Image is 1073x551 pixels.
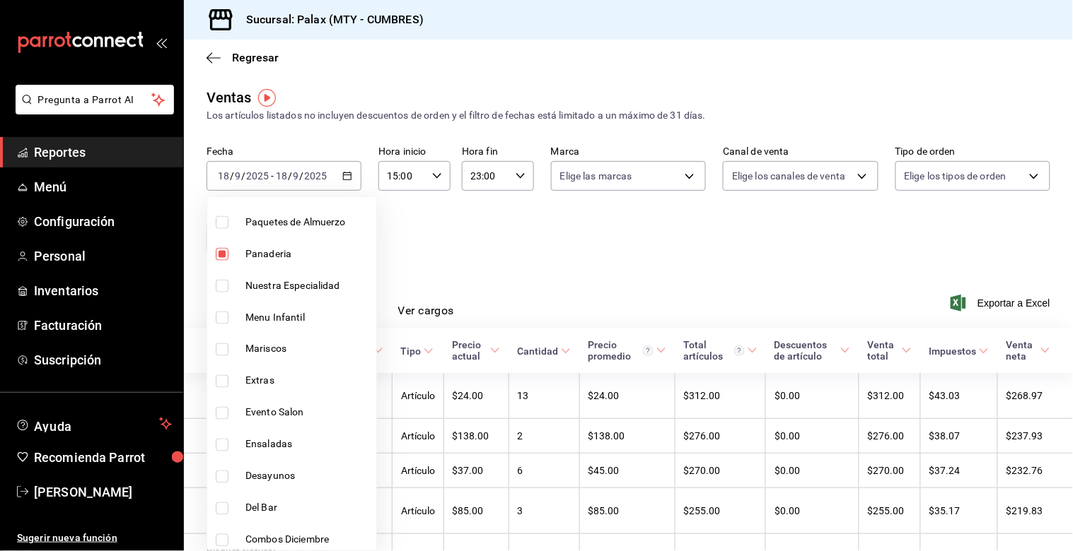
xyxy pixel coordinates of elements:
span: Ensaladas [245,437,371,452]
span: Menu Infantil [245,310,371,325]
span: Nuestra Especialidad [245,278,371,293]
span: Extras [245,374,371,389]
span: Combos Diciembre [245,533,371,547]
span: Panaderia [245,247,371,261]
img: Tooltip marker [258,89,276,107]
span: Paquetes de Almuerzo [245,215,371,230]
span: Del Bar [245,501,371,516]
span: Mariscos [245,342,371,357]
span: Evento Salon [245,405,371,420]
span: Desayunos [245,469,371,484]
